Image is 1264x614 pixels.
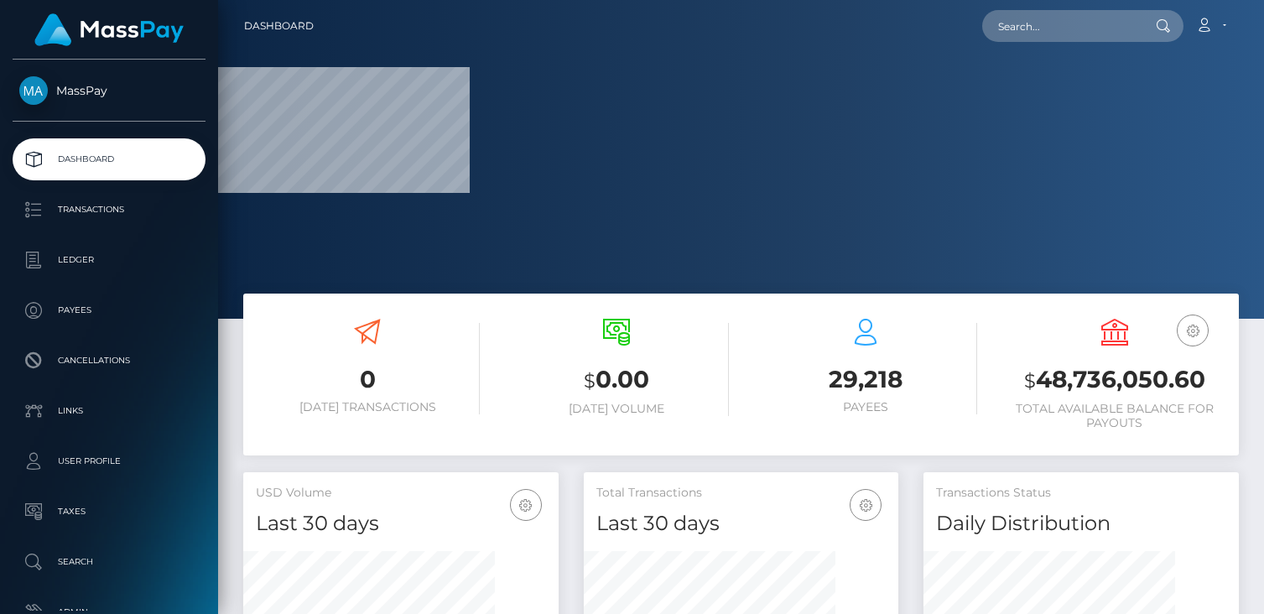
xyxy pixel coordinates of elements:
[596,509,887,539] h4: Last 30 days
[13,83,205,98] span: MassPay
[596,485,887,502] h5: Total Transactions
[256,400,480,414] h6: [DATE] Transactions
[982,10,1140,42] input: Search...
[19,298,199,323] p: Payees
[13,340,205,382] a: Cancellations
[936,509,1226,539] h4: Daily Distribution
[19,76,48,105] img: MassPay
[13,138,205,180] a: Dashboard
[19,398,199,424] p: Links
[584,369,596,393] small: $
[505,402,729,416] h6: [DATE] Volume
[13,289,205,331] a: Payees
[19,499,199,524] p: Taxes
[1024,369,1036,393] small: $
[13,491,205,533] a: Taxes
[19,147,199,172] p: Dashboard
[256,363,480,396] h3: 0
[505,363,729,398] h3: 0.00
[34,13,184,46] img: MassPay Logo
[244,8,314,44] a: Dashboard
[19,247,199,273] p: Ledger
[754,400,978,414] h6: Payees
[13,390,205,432] a: Links
[13,541,205,583] a: Search
[1002,363,1226,398] h3: 48,736,050.60
[256,509,546,539] h4: Last 30 days
[13,189,205,231] a: Transactions
[13,239,205,281] a: Ledger
[13,440,205,482] a: User Profile
[19,197,199,222] p: Transactions
[256,485,546,502] h5: USD Volume
[754,363,978,396] h3: 29,218
[1002,402,1226,430] h6: Total Available Balance for Payouts
[19,449,199,474] p: User Profile
[19,549,199,575] p: Search
[19,348,199,373] p: Cancellations
[936,485,1226,502] h5: Transactions Status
